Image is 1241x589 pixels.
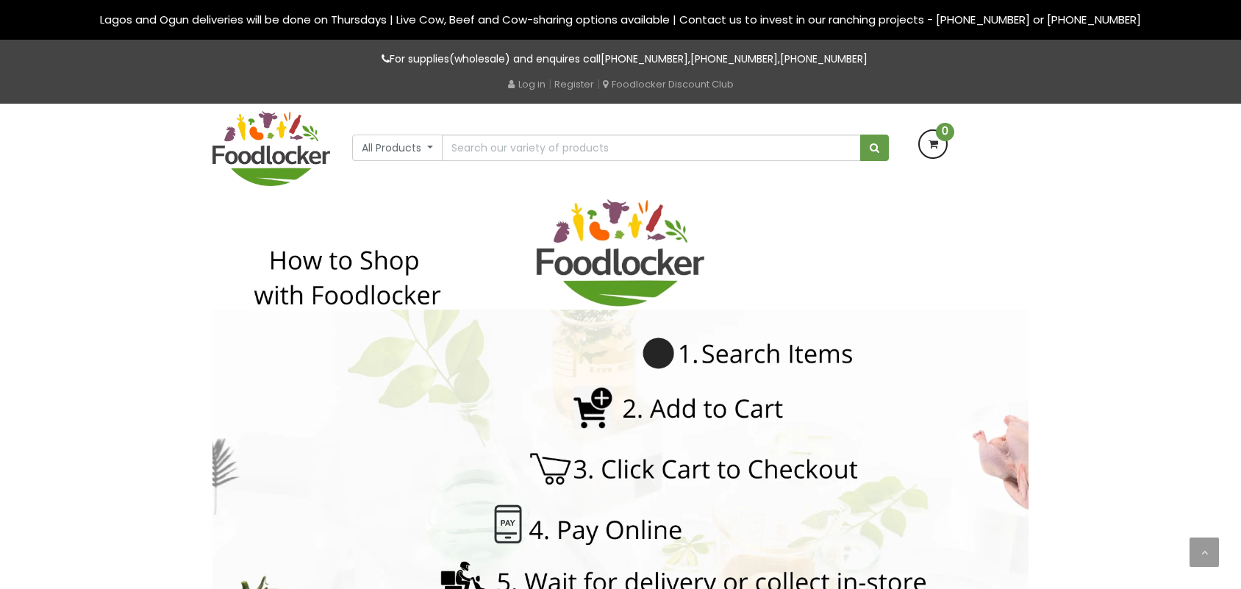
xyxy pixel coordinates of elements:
span: Lagos and Ogun deliveries will be done on Thursdays | Live Cow, Beef and Cow-sharing options avai... [100,12,1141,27]
a: [PHONE_NUMBER] [601,51,688,66]
span: | [548,76,551,91]
span: | [597,76,600,91]
a: Log in [508,77,546,91]
button: All Products [352,135,443,161]
a: [PHONE_NUMBER] [690,51,778,66]
p: For supplies(wholesale) and enquires call , , [212,51,1029,68]
span: 0 [936,123,954,141]
a: Foodlocker Discount Club [603,77,734,91]
input: Search our variety of products [442,135,861,161]
a: Register [554,77,594,91]
a: [PHONE_NUMBER] [780,51,868,66]
img: FoodLocker [212,111,330,186]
